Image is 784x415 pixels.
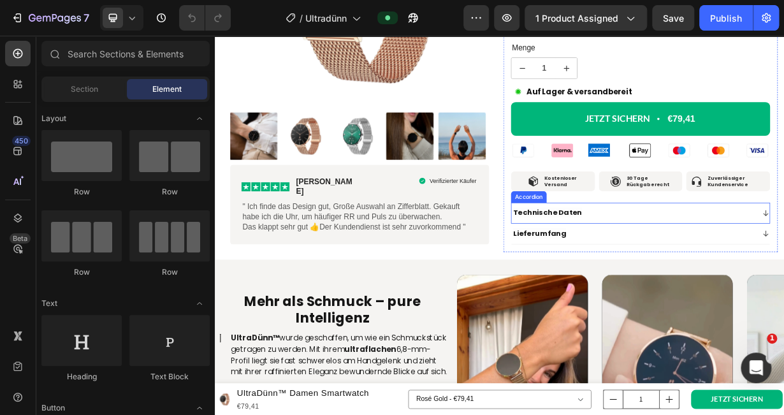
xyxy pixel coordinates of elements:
strong: Auf Lager & versandbereit [417,67,560,82]
div: €79,41 [606,102,646,120]
img: gempages_532405519562834837-d2904de3-c515-4aa6-a907-aa8bc554558e.gif [400,68,413,81]
span: Text [41,298,57,309]
span: / [300,11,303,25]
div: Row [41,266,122,278]
span: 1 product assigned [535,11,618,25]
input: quantity [426,29,457,57]
p: Verifizierter Käufer [287,190,351,200]
strong: 30 Tage [552,186,581,196]
button: decrement [398,29,426,57]
span: Layout [41,113,66,124]
span: Element [152,84,182,95]
button: 7 [5,5,95,31]
span: Toggle open [189,293,210,314]
span: 1 [767,333,777,344]
div: Row [41,186,122,198]
div: Row [129,186,210,198]
button: 1 product assigned [525,5,647,31]
iframe: Intercom live chat [741,353,771,383]
span: Ultradünn [305,11,347,25]
strong: Rückgaberecht [552,194,610,204]
div: Publish [710,11,742,25]
button: Publish [699,5,753,31]
span: Menge [398,10,430,21]
button: JETZT SICHERN [397,89,745,134]
p: " Ich finde das Design gut, Große Auswahl an Zifferblatt. Gekauft habe ich die Uhr, um häufiger R... [36,223,351,263]
strong: Kostenloser [442,186,485,196]
span: Section [71,84,98,95]
div: Heading [41,371,122,382]
span: Toggle open [189,108,210,129]
p: 7 [83,10,89,25]
span: Button [41,402,65,414]
img: gempages_532405519562834837-e52bbe0a-0596-4a77-94ec-9b80d195b493.png [397,139,745,166]
strong: Technische Daten [400,230,492,244]
div: Beta [10,233,31,244]
div: JETZT SICHERN [497,103,584,119]
button: Save [652,5,694,31]
strong: Zuverlässiger Kundenservice [661,186,715,204]
div: Row [129,266,210,278]
span: Save [663,13,684,24]
div: 450 [12,136,31,146]
div: Text Block [129,371,210,382]
input: Search Sections & Elements [41,41,210,66]
iframe: Design area [215,36,784,415]
button: increment [457,29,486,57]
strong: Versand [442,194,472,204]
div: Accordion [400,210,442,222]
div: Undo/Redo [179,5,231,31]
strong: Lieferumfang [400,258,471,272]
strong: UltraDünn™ [20,398,86,412]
